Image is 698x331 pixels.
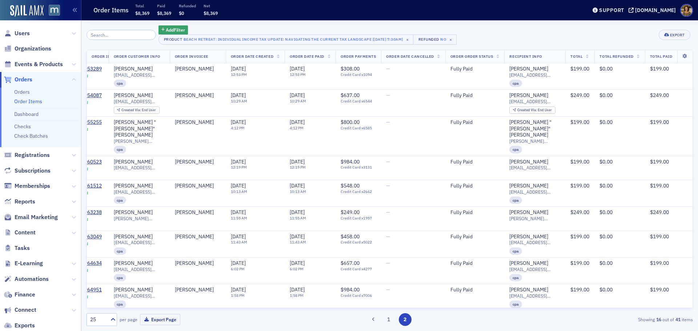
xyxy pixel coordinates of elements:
[15,322,35,330] span: Exports
[231,293,245,298] time: 1:58 PM
[341,293,376,298] span: Credit Card x7006
[15,229,36,237] span: Content
[93,6,129,15] h1: Order Items
[4,45,51,53] a: Organizations
[15,182,50,190] span: Memberships
[629,8,678,13] button: [DOMAIN_NAME]
[114,80,127,87] div: cpa
[231,119,246,125] span: [DATE]
[509,209,548,216] div: [PERSON_NAME]
[570,65,589,72] span: $199.00
[509,159,548,165] div: [PERSON_NAME]
[15,167,51,175] span: Subscriptions
[15,259,43,267] span: E-Learning
[4,322,35,330] a: Exports
[15,151,50,159] span: Registrations
[341,165,376,170] span: Credit Card x3131
[450,287,500,293] div: Fully Paid
[290,98,306,104] time: 10:29 AM
[15,76,32,84] span: Orders
[674,316,682,323] strong: 41
[599,260,613,266] span: $0.00
[509,92,548,99] a: [PERSON_NAME]
[341,286,360,293] span: $984.00
[509,119,560,138] a: [PERSON_NAME] "[PERSON_NAME]" [PERSON_NAME]
[517,108,538,112] span: Created Via :
[341,72,376,77] span: Credit Card x1094
[175,92,221,99] span: Dominic Lagonigro
[114,287,153,293] a: [PERSON_NAME]
[341,216,376,221] span: Credit Card x1957
[114,146,127,153] div: cpa
[120,316,137,323] label: per page
[175,287,214,293] a: [PERSON_NAME]
[175,119,214,126] a: [PERSON_NAME]
[114,54,160,59] span: Order Customer Info
[114,119,165,138] a: [PERSON_NAME] "[PERSON_NAME]" [PERSON_NAME]
[382,313,395,326] button: 1
[4,167,51,175] a: Subscriptions
[599,119,613,125] span: $0.00
[114,234,153,240] div: [PERSON_NAME]
[509,260,548,267] a: [PERSON_NAME]
[135,10,149,16] span: $8,369
[509,80,522,87] div: cpa
[386,65,390,72] span: —
[92,54,110,59] span: Order ID
[341,233,360,240] span: $458.00
[114,293,165,299] span: [EMAIL_ADDRESS][DOMAIN_NAME]
[290,286,305,293] span: [DATE]
[509,106,555,114] div: Created Via: End User
[290,165,306,170] time: 12:19 PM
[4,198,35,206] a: Reports
[231,72,247,77] time: 12:53 PM
[413,35,457,45] button: RefundedNo×
[231,98,247,104] time: 10:29 AM
[114,106,160,114] div: Created Via: End User
[386,286,390,293] span: —
[114,92,153,99] div: [PERSON_NAME]
[4,151,50,159] a: Registrations
[450,119,500,126] div: Fully Paid
[509,189,560,195] span: [EMAIL_ADDRESS][DOMAIN_NAME]
[175,66,221,72] span: Mark Knighton
[341,182,360,189] span: $548.00
[386,182,390,189] span: —
[114,247,127,255] div: cpa
[399,313,412,326] button: 2
[341,65,360,72] span: $308.00
[175,234,221,240] span: Barbara Passe
[341,54,376,59] span: Order Payments
[175,183,214,189] div: [PERSON_NAME]
[4,306,36,314] a: Connect
[114,66,153,72] a: [PERSON_NAME]
[175,92,214,99] a: [PERSON_NAME]
[290,266,304,271] time: 6:02 PM
[114,267,165,272] span: [EMAIL_ADDRESS][DOMAIN_NAME]
[157,3,171,8] p: Paid
[650,119,669,125] span: $199.00
[204,10,218,16] span: $8,369
[650,65,669,72] span: $199.00
[175,260,214,267] a: [PERSON_NAME]
[680,4,693,17] span: Profile
[599,209,613,215] span: $0.00
[15,275,49,283] span: Automations
[386,260,390,266] span: —
[175,183,221,189] span: David Miller
[10,5,44,17] img: SailAMX
[386,233,390,240] span: —
[114,260,153,267] a: [PERSON_NAME]
[290,54,324,59] span: Order Date Paid
[509,66,548,72] a: [PERSON_NAME]
[175,260,221,267] span: Leroy Scott
[450,66,500,72] div: Fully Paid
[509,267,560,272] span: [EMAIL_ADDRESS][DOMAIN_NAME]
[114,209,153,216] a: [PERSON_NAME]
[341,126,376,130] span: Credit Card x6585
